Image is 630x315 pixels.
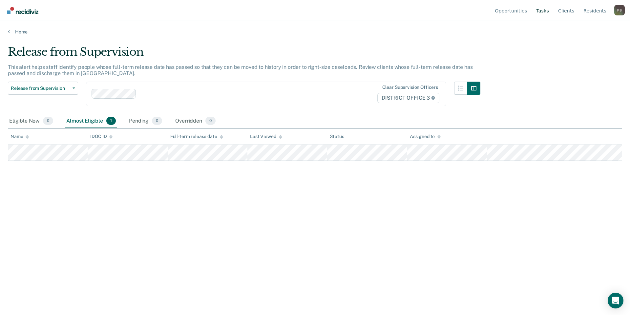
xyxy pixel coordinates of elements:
span: Release from Supervision [11,86,70,91]
div: Release from Supervision [8,45,480,64]
div: Pending0 [128,114,163,128]
img: Recidiviz [7,7,38,14]
a: Home [8,29,622,35]
div: Overridden0 [174,114,217,128]
div: Open Intercom Messenger [608,293,623,308]
button: Profile dropdown button [614,5,625,15]
div: Clear supervision officers [382,85,438,90]
span: DISTRICT OFFICE 3 [377,93,439,103]
div: IDOC ID [90,134,113,139]
div: Eligible Now0 [8,114,54,128]
div: F B [614,5,625,15]
span: 0 [152,117,162,125]
div: Name [10,134,29,139]
button: Release from Supervision [8,82,78,95]
span: 0 [205,117,216,125]
div: Full-term release date [170,134,223,139]
div: Last Viewed [250,134,282,139]
div: Status [330,134,344,139]
span: 1 [106,117,116,125]
p: This alert helps staff identify people whose full-term release date has passed so that they can b... [8,64,472,76]
div: Almost Eligible1 [65,114,117,128]
div: Assigned to [410,134,441,139]
span: 0 [43,117,53,125]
